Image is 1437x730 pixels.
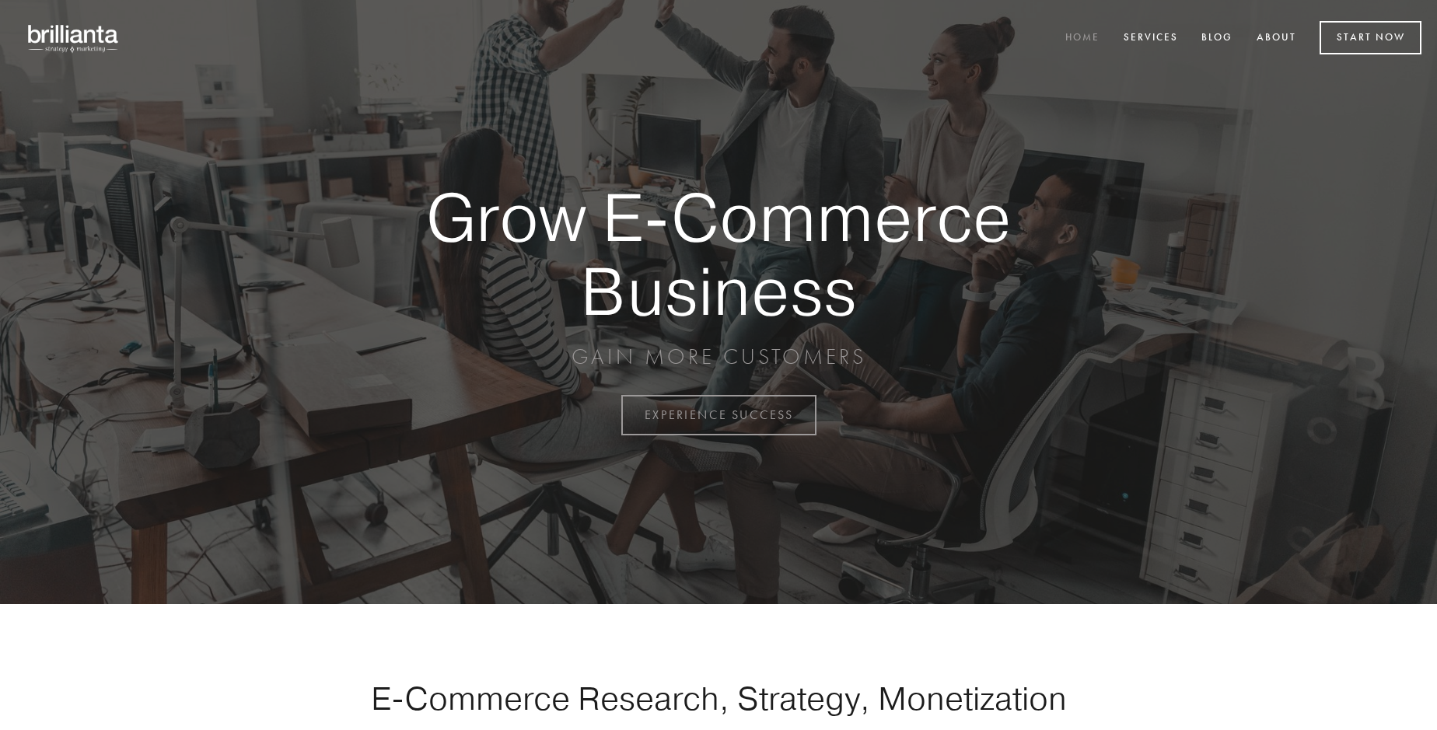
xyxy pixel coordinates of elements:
a: Blog [1191,26,1243,51]
a: Start Now [1320,21,1421,54]
a: EXPERIENCE SUCCESS [621,395,816,435]
a: Services [1114,26,1188,51]
a: Home [1055,26,1110,51]
h1: E-Commerce Research, Strategy, Monetization [322,679,1115,718]
a: About [1246,26,1306,51]
p: GAIN MORE CUSTOMERS [372,343,1065,371]
strong: Grow E-Commerce Business [372,180,1065,327]
img: brillianta - research, strategy, marketing [16,16,132,61]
